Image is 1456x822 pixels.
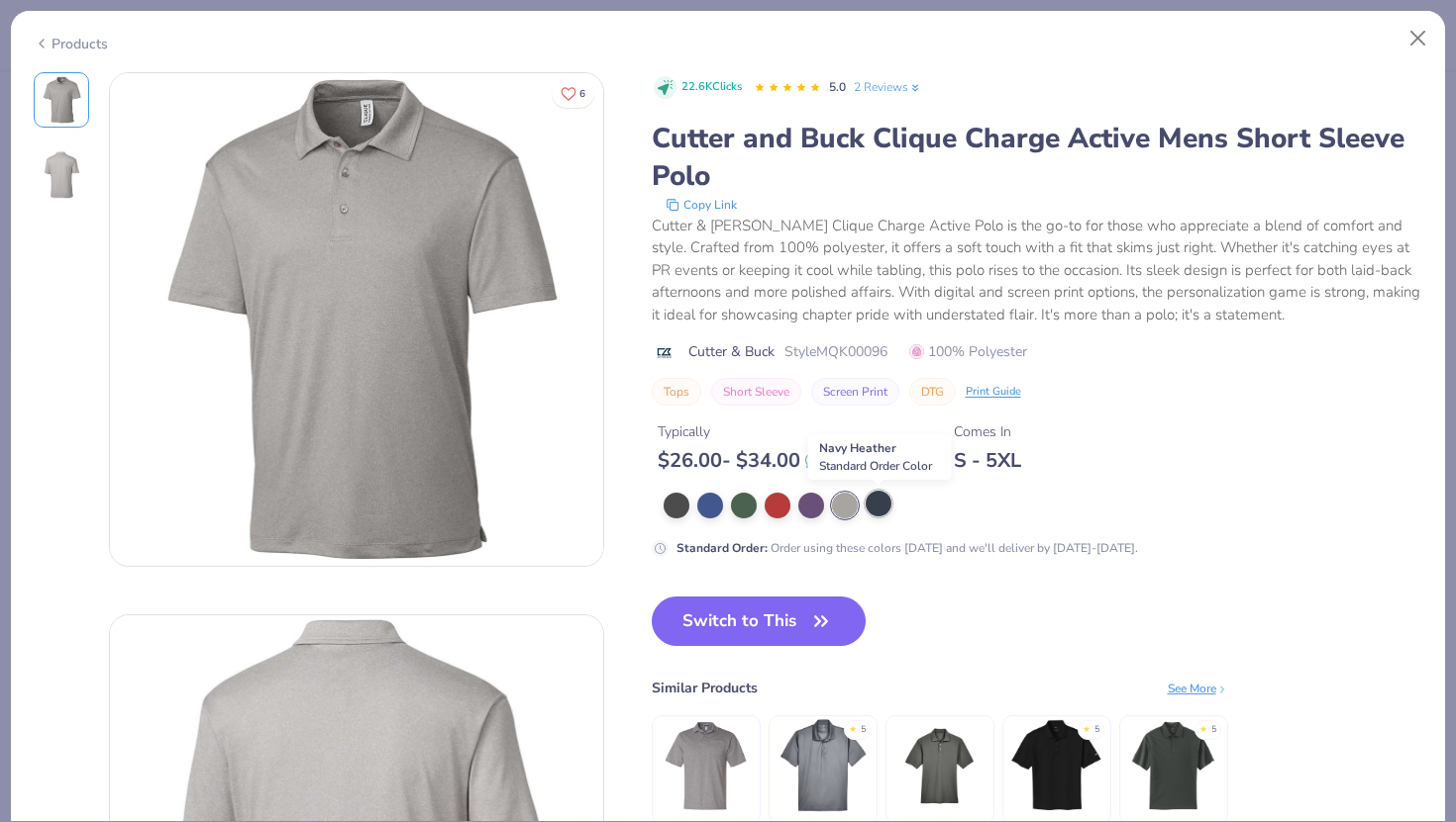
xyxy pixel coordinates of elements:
div: Order using these colors [DATE] and we'll deliver by [DATE]-[DATE]. [676,539,1138,557]
span: 5.0 [829,79,846,95]
div: Navy Heather [808,434,952,480]
span: 22.6K Clicks [681,79,742,96]
div: 5.0 Stars [754,72,821,104]
img: Nike Tech Basic Dri-FIT Polo [1009,719,1103,813]
div: See More [1168,680,1228,697]
div: Cutter & [PERSON_NAME] Clique Charge Active Polo is the go-to for those who appreciate a blend of... [652,215,1423,326]
button: Like [552,79,594,108]
button: Short Sleeve [711,378,801,406]
button: copy to clipboard [660,195,743,215]
div: Print Guide [966,384,1021,401]
button: Screen Print [811,378,899,406]
img: Back [38,151,85,199]
div: 5 [861,723,866,737]
span: Standard Order Color [819,458,932,474]
div: S - 5XL [954,448,1021,473]
img: Harriton Men's 5.6 Oz. Easy Blend Polo [892,719,987,813]
button: Switch to This [652,596,867,646]
span: Style MQK00096 [784,341,887,362]
button: DTG [909,378,956,406]
div: $ 26.00 - $ 34.00 [658,448,820,473]
div: 5 [1094,723,1099,737]
span: 6 [579,89,585,99]
strong: Standard Order : [676,540,768,556]
div: Products [34,34,108,54]
a: 2 Reviews [854,78,922,96]
img: Front [38,76,85,124]
span: Cutter & Buck [688,341,775,362]
img: Front [110,73,603,566]
div: Cutter and Buck Clique Charge Active Mens Short Sleeve Polo [652,120,1423,195]
img: brand logo [652,345,678,361]
div: Typically [658,421,820,442]
span: 100% Polyester [909,341,1027,362]
div: 5 [1211,723,1216,737]
img: Nike Tech Sport Dri-Fit Polo [1126,719,1220,813]
div: ★ [849,723,857,731]
div: Similar Products [652,678,758,698]
div: Comes In [954,421,1021,442]
img: Jerzees Adult Spotshield™ Pocket Jersey Polo [659,719,753,813]
button: Tops [652,378,701,406]
div: ★ [1199,723,1207,731]
img: UltraClub Men's Cool & Dry Mesh Pique Polo [776,719,870,813]
button: Close [1400,20,1437,57]
div: ★ [1083,723,1091,731]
